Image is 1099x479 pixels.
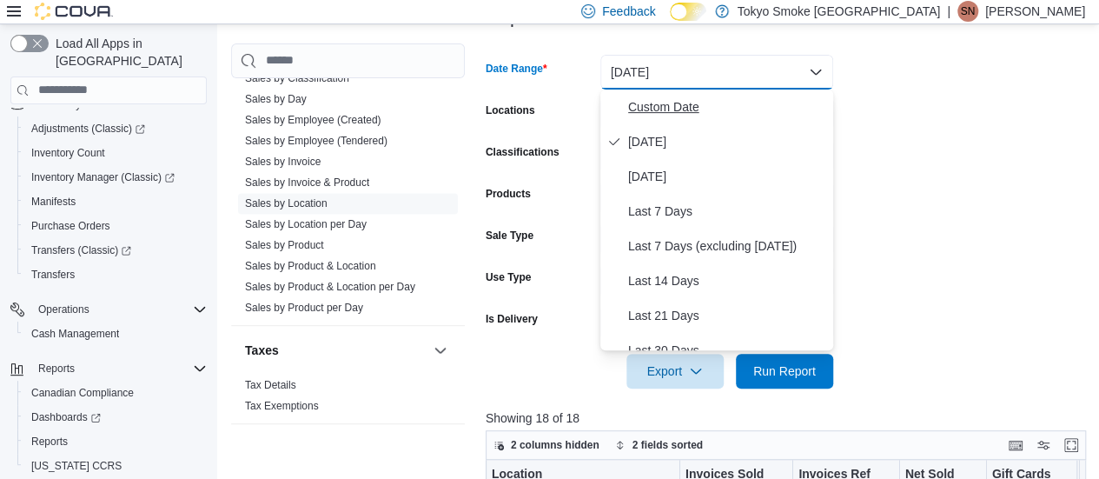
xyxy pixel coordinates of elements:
[24,167,207,188] span: Inventory Manager (Classic)
[31,219,110,233] span: Purchase Orders
[961,1,976,22] span: SN
[430,340,451,361] button: Taxes
[245,302,363,314] a: Sales by Product per Day
[245,93,307,105] a: Sales by Day
[17,263,214,287] button: Transfers
[486,62,547,76] label: Date Range
[17,190,214,214] button: Manifests
[24,264,82,285] a: Transfers
[245,196,328,210] span: Sales by Location
[24,383,207,403] span: Canadian Compliance
[24,216,207,236] span: Purchase Orders
[753,363,816,380] span: Run Report
[245,238,324,252] span: Sales by Product
[600,55,833,90] button: [DATE]
[245,71,349,85] span: Sales by Classification
[1061,435,1082,456] button: Enter fullscreen
[24,191,207,212] span: Manifests
[736,354,833,389] button: Run Report
[3,356,214,381] button: Reports
[17,116,214,141] a: Adjustments (Classic)
[24,407,207,428] span: Dashboards
[1005,435,1026,456] button: Keyboard shortcuts
[245,134,387,148] span: Sales by Employee (Tendered)
[31,386,134,400] span: Canadian Compliance
[24,407,108,428] a: Dashboards
[31,299,207,320] span: Operations
[24,240,138,261] a: Transfers (Classic)
[31,358,207,379] span: Reports
[24,216,117,236] a: Purchase Orders
[637,354,713,389] span: Export
[24,431,207,452] span: Reports
[670,21,671,22] span: Dark Mode
[245,280,415,294] span: Sales by Product & Location per Day
[24,118,207,139] span: Adjustments (Classic)
[245,217,367,231] span: Sales by Location per Day
[24,118,152,139] a: Adjustments (Classic)
[738,1,941,22] p: Tokyo Smoke [GEOGRAPHIC_DATA]
[628,131,826,152] span: [DATE]
[245,379,296,391] a: Tax Details
[628,201,826,222] span: Last 7 Days
[245,301,363,315] span: Sales by Product per Day
[38,303,89,316] span: Operations
[628,236,826,256] span: Last 7 Days (excluding [DATE])
[245,400,319,412] a: Tax Exemptions
[245,155,321,169] span: Sales by Invoice
[17,238,214,263] a: Transfers (Classic)
[486,145,559,159] label: Classifications
[245,399,319,413] span: Tax Exemptions
[31,299,96,320] button: Operations
[24,143,112,163] a: Inventory Count
[245,176,369,189] a: Sales by Invoice & Product
[31,195,76,209] span: Manifests
[628,96,826,117] span: Custom Date
[245,114,381,126] a: Sales by Employee (Created)
[231,26,465,325] div: Sales
[35,3,113,20] img: Cova
[245,113,381,127] span: Sales by Employee (Created)
[24,240,207,261] span: Transfers (Classic)
[245,281,415,293] a: Sales by Product & Location per Day
[31,327,119,341] span: Cash Management
[24,456,207,476] span: Washington CCRS
[49,35,207,70] span: Load All Apps in [GEOGRAPHIC_DATA]
[511,438,599,452] span: 2 columns hidden
[24,323,126,344] a: Cash Management
[245,92,307,106] span: Sales by Day
[608,435,710,456] button: 2 fields sorted
[245,135,387,147] a: Sales by Employee (Tendered)
[628,305,826,326] span: Last 21 Days
[31,170,175,184] span: Inventory Manager (Classic)
[24,323,207,344] span: Cash Management
[245,342,427,359] button: Taxes
[31,122,145,136] span: Adjustments (Classic)
[24,264,207,285] span: Transfers
[17,405,214,429] a: Dashboards
[17,381,214,405] button: Canadian Compliance
[24,431,75,452] a: Reports
[486,103,535,117] label: Locations
[31,268,75,282] span: Transfers
[17,322,214,346] button: Cash Management
[628,270,826,291] span: Last 14 Days
[486,229,533,243] label: Sale Type
[31,146,105,160] span: Inventory Count
[487,435,606,456] button: 2 columns hidden
[600,90,833,350] div: Select listbox
[17,141,214,165] button: Inventory Count
[24,167,182,188] a: Inventory Manager (Classic)
[24,456,129,476] a: [US_STATE] CCRS
[31,459,122,473] span: [US_STATE] CCRS
[231,375,465,423] div: Taxes
[1033,435,1054,456] button: Display options
[24,383,141,403] a: Canadian Compliance
[985,1,1085,22] p: [PERSON_NAME]
[31,410,101,424] span: Dashboards
[245,378,296,392] span: Tax Details
[17,214,214,238] button: Purchase Orders
[245,259,376,273] span: Sales by Product & Location
[31,243,131,257] span: Transfers (Classic)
